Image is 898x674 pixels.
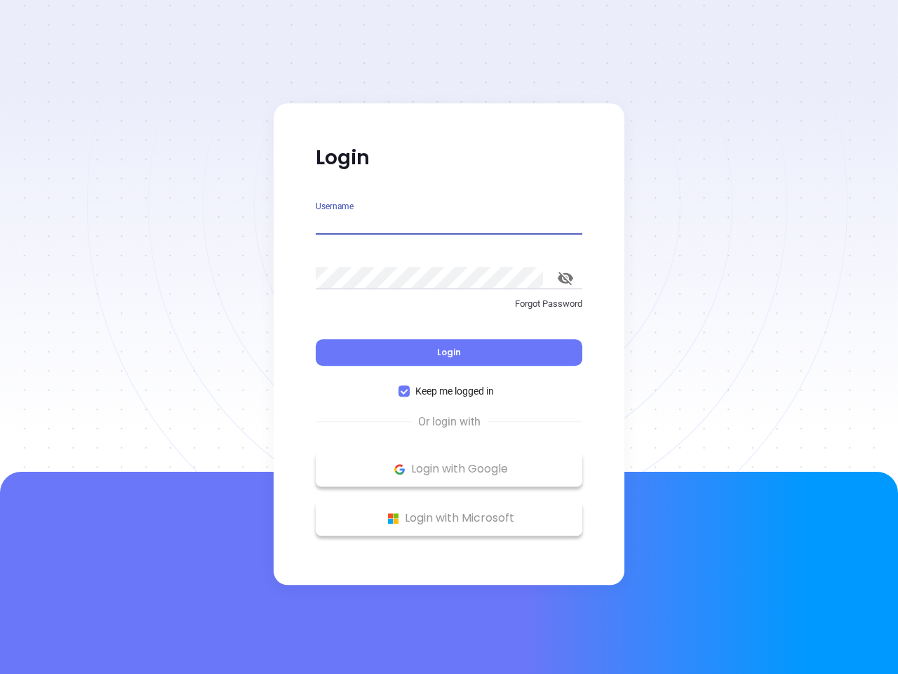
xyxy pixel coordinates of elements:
[384,510,402,527] img: Microsoft Logo
[316,297,582,322] a: Forgot Password
[316,297,582,311] p: Forgot Password
[549,261,582,295] button: toggle password visibility
[323,458,575,480] p: Login with Google
[410,383,500,399] span: Keep me logged in
[437,346,461,358] span: Login
[316,339,582,366] button: Login
[323,508,575,529] p: Login with Microsoft
[316,451,582,487] button: Google Logo Login with Google
[316,202,354,211] label: Username
[391,461,408,478] img: Google Logo
[411,414,488,430] span: Or login with
[316,501,582,536] button: Microsoft Logo Login with Microsoft
[316,145,582,171] p: Login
